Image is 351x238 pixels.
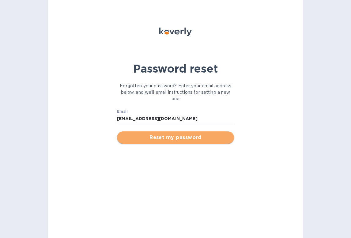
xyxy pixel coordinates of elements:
p: Forgotten your password? Enter your email address below, and we'll email instructions for setting... [117,83,234,102]
img: Koverly [159,28,192,36]
label: Email [117,110,128,113]
button: Reset my password [117,131,234,144]
input: Email [117,114,234,123]
span: Reset my password [122,134,229,141]
b: Password reset [133,62,218,75]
